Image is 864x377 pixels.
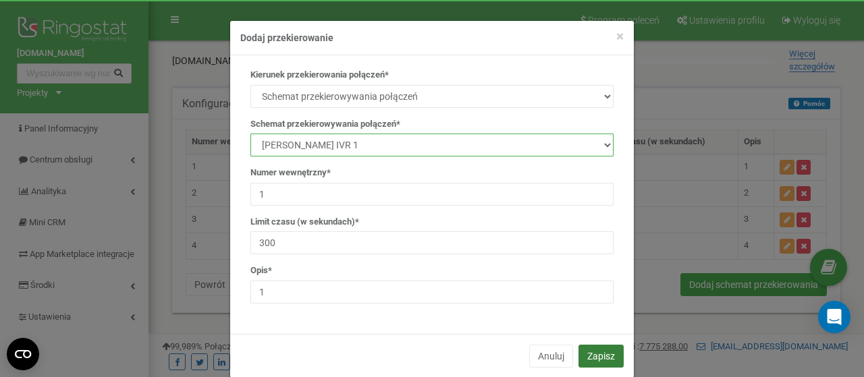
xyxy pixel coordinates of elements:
label: Schemat przekierowywania połączeń* [250,118,400,131]
button: Open CMP widget [7,338,39,370]
label: Kierunek przekierowania połączeń* [250,69,389,82]
div: Open Intercom Messenger [818,301,850,333]
label: Numer wewnętrzny* [250,167,331,179]
h4: Dodaj przekierowanie [240,31,624,45]
span: × [616,28,624,45]
button: Anuluj [529,345,573,368]
button: Zapisz [578,345,624,368]
label: Limit czasu (w sekundach)* [250,216,359,229]
label: Opis* [250,264,272,277]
